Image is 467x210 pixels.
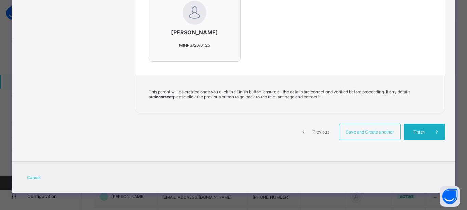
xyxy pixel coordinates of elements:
[409,129,429,135] span: Finish
[440,186,460,207] button: Open asap
[149,89,410,99] span: This parent will be created once you click the Finish button, ensure all the details are correct ...
[27,175,41,180] span: Cancel
[183,1,206,25] img: default.svg
[179,43,210,48] span: MINPS/20/0125
[155,94,173,99] b: Incorrect
[163,29,227,36] span: [PERSON_NAME]
[345,129,395,135] span: Save and Create another
[311,129,330,135] span: Previous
